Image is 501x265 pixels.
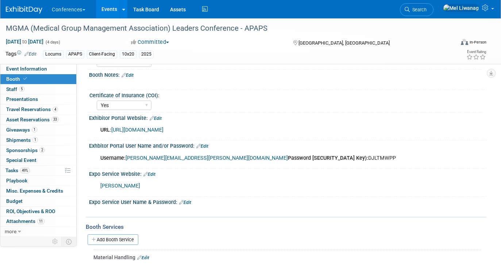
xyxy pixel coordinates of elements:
div: Event Rating [466,50,486,54]
div: Exhbitor Portal User Name and/or Password: [89,140,486,150]
div: 2025 [139,50,154,58]
i: Booth reservation complete [23,77,27,81]
a: Event Information [0,64,76,74]
span: more [5,228,16,234]
span: 5 [19,86,24,92]
div: Booth Notes: [89,69,486,79]
div: Certificate of Insurance (COI): [89,90,483,99]
span: Tasks [5,167,30,173]
span: Giveaways [6,127,37,133]
a: Edit [143,172,155,177]
span: Budget [6,198,23,204]
div: Client-Facing [87,50,117,58]
span: ROI, Objectives & ROO [6,208,55,214]
span: Event Information [6,66,47,72]
a: [PERSON_NAME][EMAIL_ADDRESS][PERSON_NAME][DOMAIN_NAME] [126,155,288,161]
span: 1 [32,127,37,132]
a: Edit [137,255,149,260]
div: Event Format [415,38,486,49]
a: more [0,227,76,236]
span: Staff [6,86,24,92]
a: Presentations [0,94,76,104]
b: Password [SECURITY_DATA] Key): [288,155,368,161]
img: Format-Inperson.png [461,39,468,45]
div: Booth Services [86,223,486,231]
img: ExhibitDay [6,6,42,14]
div: Exhibitor Portal Website: [89,113,486,122]
a: Special Event [0,155,76,165]
a: Travel Reservations4 [0,105,76,114]
span: Attachments [6,218,45,224]
span: Misc. Expenses & Credits [6,188,63,194]
a: Misc. Expenses & Credits [0,186,76,196]
a: Edit [24,52,36,57]
span: Shipments [6,137,38,143]
a: [PERSON_NAME] [100,183,140,189]
td: Personalize Event Tab Strip [49,237,62,246]
span: Travel Reservations [6,106,58,112]
b: Username: [100,155,126,161]
a: Staff5 [0,84,76,94]
div: DJLTMWPP [95,151,409,166]
a: Budget [0,196,76,206]
b: URL: [100,127,111,133]
a: Booth [0,74,76,84]
span: Presentations [6,96,38,102]
span: Playbook [6,178,27,183]
span: Booth [6,76,28,82]
span: (4 days) [45,40,60,45]
span: Asset Reservations [6,117,59,122]
div: APAPS [66,50,84,58]
a: Edit [150,116,162,121]
span: to [21,39,28,45]
div: Expo Service Website: [89,169,486,178]
a: Giveaways1 [0,125,76,135]
span: 2 [39,147,45,153]
img: Mel Liwanag [443,4,479,12]
span: Search [410,7,427,12]
a: Playbook [0,176,76,186]
div: Expo Service User Name & Password: [89,197,486,206]
a: Sponsorships2 [0,145,76,155]
span: 33 [51,117,59,122]
a: Attachments11 [0,216,76,226]
td: Toggle Event Tabs [62,237,77,246]
button: Committed [128,38,172,46]
div: Locums [43,50,63,58]
div: 10x20 [120,50,136,58]
a: Add Booth Service [88,234,138,245]
a: Tasks49% [0,166,76,175]
div: MGMA (Medical Group Management Association) Leaders Conference - APAPS [3,22,446,35]
div: In-Person [469,39,486,45]
div: Material Handling [93,254,481,261]
a: Shipments1 [0,135,76,145]
span: 4 [53,107,58,112]
td: Tags [5,50,36,58]
span: Special Event [6,157,36,163]
span: 11 [37,219,45,224]
span: 1 [32,137,38,143]
a: Edit [122,73,134,78]
span: [DATE] [DATE] [5,38,44,45]
a: Search [400,3,433,16]
a: Edit [179,200,191,205]
span: [GEOGRAPHIC_DATA], [GEOGRAPHIC_DATA] [298,40,390,46]
a: Edit [196,144,208,149]
a: ROI, Objectives & ROO [0,207,76,216]
a: [URL][DOMAIN_NAME] [111,127,163,133]
a: Asset Reservations33 [0,115,76,125]
span: Sponsorships [6,147,45,153]
span: 49% [20,168,30,173]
